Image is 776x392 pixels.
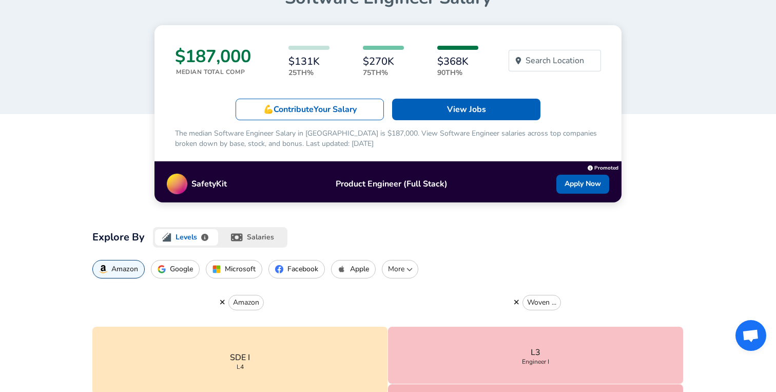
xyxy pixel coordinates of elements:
p: Amazon [111,265,138,273]
img: levels.fyi logo [162,233,171,242]
img: GoogleIcon [158,265,166,273]
p: 25th% [288,67,329,78]
button: L3Engineer I [388,327,684,384]
h6: $368K [437,56,478,67]
a: Promoted [588,162,618,172]
p: L3 [531,346,540,359]
img: MicrosoftIcon [212,265,221,273]
img: FacebookIcon [275,265,283,273]
h3: $187,000 [175,46,251,67]
h2: Explore By [92,229,145,246]
img: AppleIcon [338,265,346,273]
div: Open chat [735,320,766,351]
p: Woven ... [527,297,556,308]
button: levels.fyi logoLevels [153,227,220,248]
p: More [386,264,414,274]
button: Amazon [228,295,264,310]
span: Your Salary [314,104,357,115]
p: Median Total Comp [176,67,251,77]
p: Amazon [233,297,259,308]
p: 💪 Contribute [263,103,357,116]
p: SafetyKit [191,178,227,190]
p: View Jobs [447,103,486,116]
button: Facebook [268,260,325,278]
p: Google [170,265,193,273]
p: Facebook [287,265,318,273]
img: AmazonIcon [99,265,107,273]
h6: $131K [288,56,329,67]
button: Woven ... [522,295,561,310]
p: Apple [350,265,369,273]
a: View Jobs [392,99,540,120]
p: Product Engineer (Full Stack) [227,178,556,190]
p: The median Software Engineer Salary in [GEOGRAPHIC_DATA] is $187,000. View Software Engineer sala... [175,128,601,149]
p: SDE I [230,351,250,364]
button: Google [151,260,200,278]
button: Amazon [92,260,145,278]
p: Search Location [526,54,584,67]
a: 💪ContributeYour Salary [236,99,384,120]
p: 90th% [437,67,478,78]
button: salaries [220,227,287,248]
button: Microsoft [206,260,262,278]
img: Promo Logo [167,174,187,194]
button: More [382,260,418,278]
p: Microsoft [225,265,256,273]
button: Apple [331,260,376,278]
a: Apply Now [556,175,609,194]
span: L4 [237,364,244,370]
p: 75th% [363,67,404,78]
span: Engineer I [522,359,549,365]
h6: $270K [363,56,404,67]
